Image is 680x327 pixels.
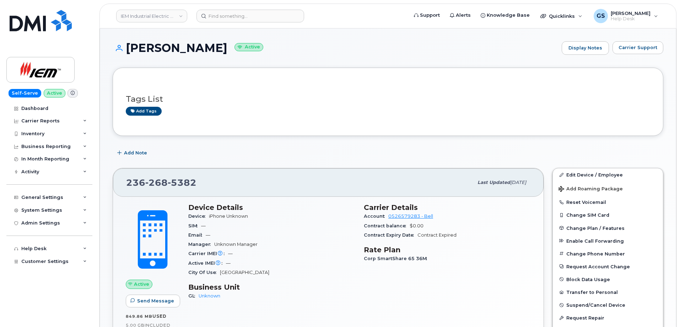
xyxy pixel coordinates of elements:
span: Carrier Support [619,44,657,51]
span: SIM [188,223,201,228]
span: City Of Use [188,270,220,275]
h3: Device Details [188,203,355,212]
h1: [PERSON_NAME] [113,42,558,54]
span: 5382 [168,177,196,188]
span: — [226,260,231,266]
span: 268 [145,177,168,188]
span: $0.00 [410,223,423,228]
span: GL [188,293,199,299]
button: Block Data Usage [553,273,663,286]
a: Edit Device / Employee [553,168,663,181]
span: Manager [188,242,214,247]
span: Email [188,232,206,238]
span: [DATE] [510,180,526,185]
h3: Tags List [126,95,650,104]
span: Carrier IMEI [188,251,228,256]
span: Contract Expiry Date [364,232,417,238]
span: Suspend/Cancel Device [566,302,625,308]
span: Last updated [477,180,510,185]
span: — [206,232,210,238]
span: Change Plan / Features [566,225,625,231]
button: Send Message [126,295,180,307]
span: [GEOGRAPHIC_DATA] [220,270,269,275]
span: Active IMEI [188,260,226,266]
a: Display Notes [562,41,609,55]
button: Add Note [113,147,153,159]
button: Change Phone Number [553,247,663,260]
span: Add Roaming Package [558,186,623,193]
span: Unknown Manager [214,242,258,247]
span: Send Message [137,297,174,304]
span: Enable Call Forwarding [566,238,624,243]
button: Add Roaming Package [553,181,663,196]
span: iPhone Unknown [209,213,248,219]
button: Reset Voicemail [553,196,663,209]
a: Unknown [199,293,220,299]
span: Contract Expired [417,232,457,238]
a: 0526579283 - Bell [388,213,433,219]
button: Enable Call Forwarding [553,234,663,247]
button: Transfer to Personal [553,286,663,299]
button: Request Account Change [553,260,663,273]
span: 849.86 MB [126,314,152,319]
span: — [201,223,206,228]
button: Change SIM Card [553,209,663,221]
a: Add tags [126,107,162,116]
button: Carrier Support [612,41,663,54]
button: Change Plan / Features [553,222,663,234]
span: Contract balance [364,223,410,228]
span: Device [188,213,209,219]
span: — [228,251,233,256]
button: Suspend/Cancel Device [553,299,663,311]
h3: Carrier Details [364,203,531,212]
span: Add Note [124,149,147,156]
h3: Business Unit [188,283,355,291]
small: Active [234,43,263,51]
span: Account [364,213,388,219]
h3: Rate Plan [364,246,531,254]
button: Request Repair [553,311,663,324]
span: Active [134,281,149,288]
span: 236 [126,177,196,188]
span: used [152,313,167,319]
span: Corp SmartShare 65 36M [364,256,431,261]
